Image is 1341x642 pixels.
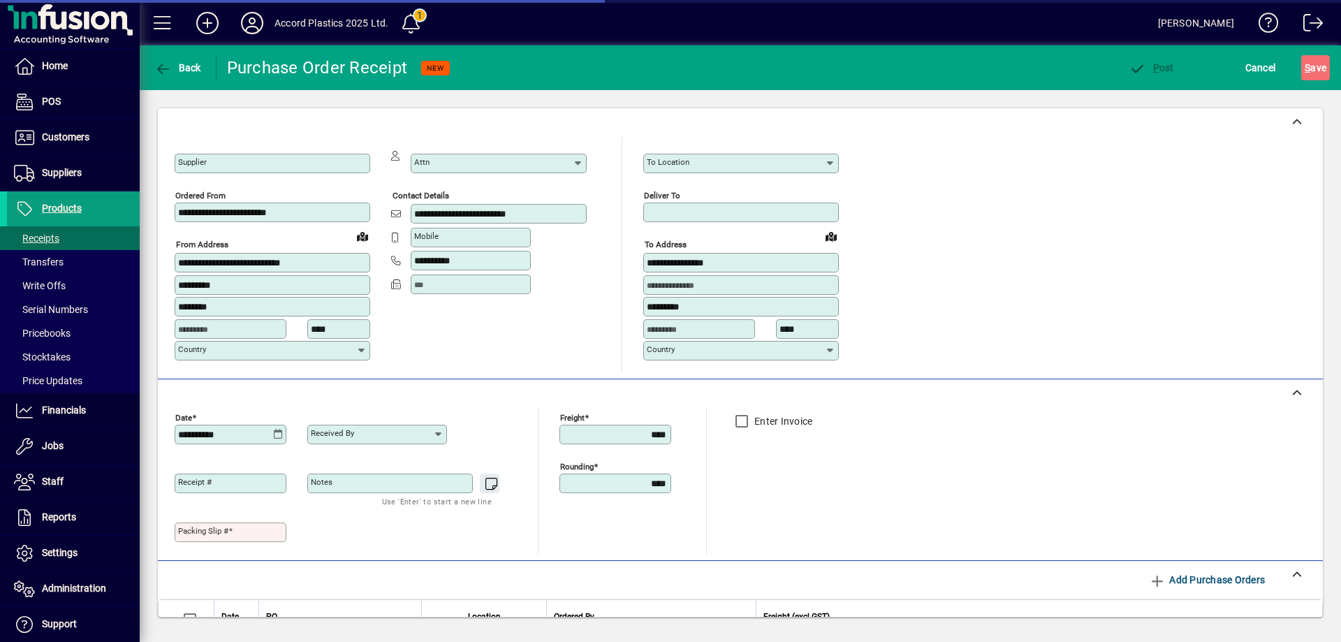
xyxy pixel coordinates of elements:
a: Transfers [7,250,140,274]
a: Financials [7,393,140,428]
mat-label: Freight [560,412,585,422]
a: Price Updates [7,369,140,393]
a: Customers [7,120,140,155]
a: Pricebooks [7,321,140,345]
span: Cancel [1245,57,1276,79]
button: Profile [230,10,274,36]
span: Transfers [14,256,64,268]
mat-label: Notes [311,477,332,487]
span: Pricebooks [14,328,71,339]
span: Serial Numbers [14,304,88,315]
span: Settings [42,547,78,558]
span: NEW [427,64,444,73]
mat-label: Receipt # [178,477,212,487]
label: Enter Invoice [752,414,812,428]
span: Staff [42,476,64,487]
span: Administration [42,583,106,594]
mat-hint: Use 'Enter' to start a new line [382,493,492,509]
mat-label: Country [647,344,675,354]
a: Jobs [7,429,140,464]
a: Home [7,49,140,84]
a: View on map [351,225,374,247]
span: Ordered By [554,609,594,625]
a: POS [7,85,140,119]
mat-label: Attn [414,157,430,167]
button: Back [151,55,205,80]
span: Reports [42,511,76,523]
div: Accord Plastics 2025 Ltd. [274,12,388,34]
span: Receipts [14,233,59,244]
mat-label: Received by [311,428,354,438]
div: Date [221,609,251,625]
div: Purchase Order Receipt [227,57,408,79]
span: Jobs [42,440,64,451]
span: Financials [42,404,86,416]
span: P [1153,62,1159,73]
button: Save [1301,55,1330,80]
mat-label: Supplier [178,157,207,167]
mat-label: Ordered from [175,191,226,200]
span: Customers [42,131,89,143]
span: Freight (excl GST) [763,609,830,625]
mat-label: Packing Slip # [178,526,228,536]
mat-label: Deliver To [644,191,680,200]
button: Cancel [1242,55,1280,80]
span: Support [42,618,77,629]
a: Serial Numbers [7,298,140,321]
button: Add [185,10,230,36]
button: Add Purchase Orders [1143,567,1270,592]
div: PO [266,609,414,625]
button: Post [1125,55,1178,80]
span: Stocktakes [14,351,71,363]
a: Staff [7,465,140,499]
div: [PERSON_NAME] [1158,12,1234,34]
a: Suppliers [7,156,140,191]
span: ost [1129,62,1174,73]
span: S [1305,62,1310,73]
mat-label: Date [175,412,192,422]
span: Add Purchase Orders [1149,569,1265,591]
span: Back [154,62,201,73]
a: Logout [1293,3,1324,48]
span: Location [468,609,501,625]
app-page-header-button: Back [140,55,217,80]
a: Receipts [7,226,140,250]
mat-label: Rounding [560,461,594,471]
div: Freight (excl GST) [763,609,1305,625]
a: Support [7,607,140,642]
a: Write Offs [7,274,140,298]
span: Price Updates [14,375,82,386]
span: Home [42,60,68,71]
span: PO [266,609,277,625]
span: Products [42,203,82,214]
span: ave [1305,57,1326,79]
span: POS [42,96,61,107]
span: Date [221,609,239,625]
a: Knowledge Base [1248,3,1279,48]
a: Reports [7,500,140,535]
span: Write Offs [14,280,66,291]
a: Administration [7,571,140,606]
mat-label: Mobile [414,231,439,241]
mat-label: To location [647,157,689,167]
div: Ordered By [554,609,749,625]
span: Suppliers [42,167,82,178]
a: Settings [7,536,140,571]
a: View on map [820,225,842,247]
a: Stocktakes [7,345,140,369]
mat-label: Country [178,344,206,354]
